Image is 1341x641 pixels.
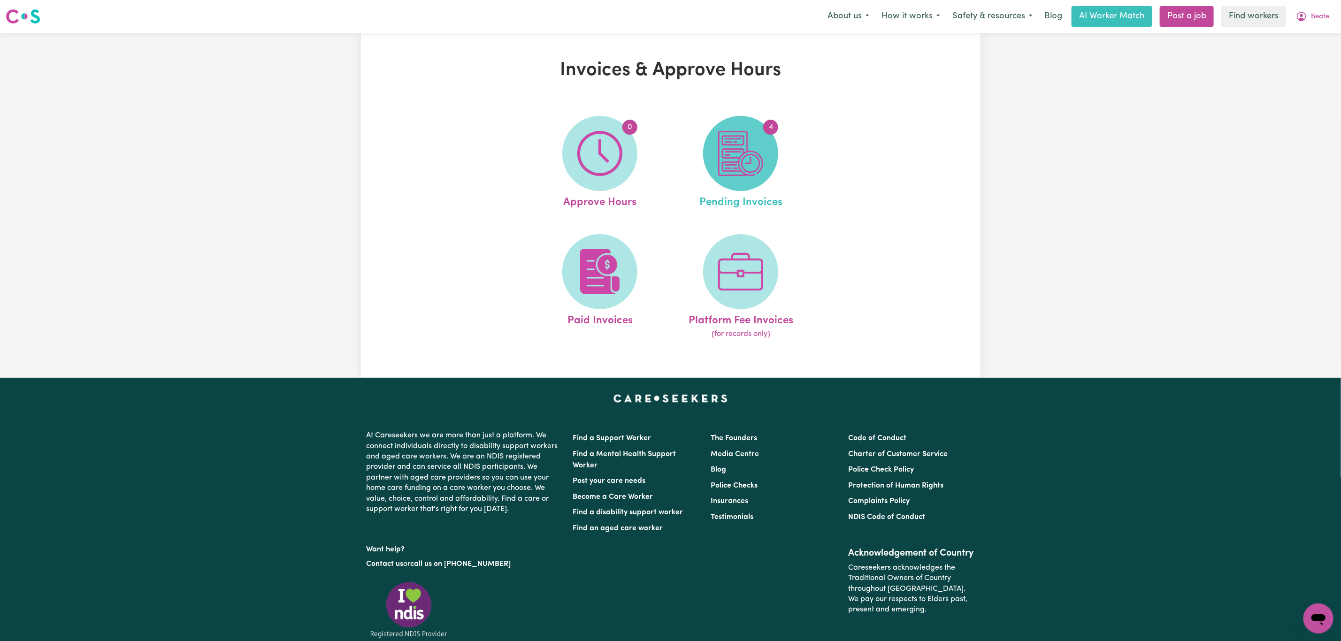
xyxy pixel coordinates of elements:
a: Complaints Policy [848,497,910,505]
a: Pending Invoices [673,116,808,211]
a: Post a job [1160,6,1214,27]
span: Beate [1311,12,1329,22]
a: Find a Mental Health Support Worker [573,450,676,469]
a: The Founders [711,435,757,442]
span: Paid Invoices [567,309,633,329]
a: Police Checks [711,482,758,489]
button: About us [821,7,875,26]
h1: Invoices & Approve Hours [470,59,872,82]
a: Become a Care Worker [573,493,653,501]
img: Registered NDIS provider [367,580,451,639]
a: Media Centre [711,450,759,458]
a: AI Worker Match [1072,6,1152,27]
p: Careseekers acknowledges the Traditional Owners of Country throughout [GEOGRAPHIC_DATA]. We pay o... [848,559,974,619]
span: 4 [763,120,778,135]
a: Approve Hours [532,116,667,211]
a: Code of Conduct [848,435,906,442]
span: Platform Fee Invoices [689,309,793,329]
button: Safety & resources [946,7,1039,26]
button: How it works [875,7,946,26]
a: Testimonials [711,513,753,521]
button: My Account [1290,7,1335,26]
a: Insurances [711,497,748,505]
a: Blog [1039,6,1068,27]
span: Pending Invoices [699,191,782,211]
p: Want help? [367,541,562,555]
a: Careseekers logo [6,6,40,27]
span: (for records only) [712,328,770,340]
a: Contact us [367,560,404,568]
a: Find a Support Worker [573,435,651,442]
a: NDIS Code of Conduct [848,513,925,521]
a: Platform Fee Invoices(for records only) [673,234,808,340]
a: call us on [PHONE_NUMBER] [411,560,511,568]
p: At Careseekers we are more than just a platform. We connect individuals directly to disability su... [367,427,562,518]
a: Find a disability support worker [573,509,683,516]
a: Blog [711,466,726,473]
a: Police Check Policy [848,466,914,473]
a: Post your care needs [573,477,646,485]
iframe: Button to launch messaging window, conversation in progress [1303,603,1333,633]
h2: Acknowledgement of Country [848,548,974,559]
a: Paid Invoices [532,234,667,340]
img: Careseekers logo [6,8,40,25]
span: 0 [622,120,637,135]
span: Approve Hours [563,191,636,211]
a: Charter of Customer Service [848,450,948,458]
a: Find workers [1221,6,1286,27]
p: or [367,555,562,573]
a: Find an aged care worker [573,525,663,532]
a: Careseekers home page [613,395,728,402]
a: Protection of Human Rights [848,482,943,489]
